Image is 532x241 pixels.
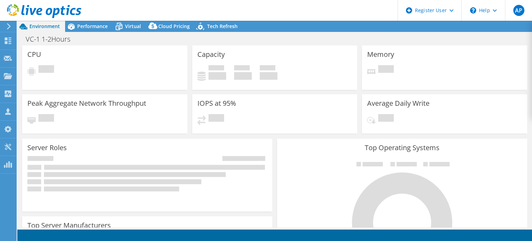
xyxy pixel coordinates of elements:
span: Pending [378,114,394,123]
span: Pending [38,65,54,75]
span: Tech Refresh [207,23,238,29]
h4: 0 GiB [260,72,277,80]
span: Total [260,65,275,72]
span: Performance [77,23,108,29]
h3: Average Daily Write [367,100,429,107]
span: Pending [38,114,54,123]
span: AP [513,5,524,16]
span: Cloud Pricing [158,23,190,29]
span: Pending [378,65,394,75]
svg: \n [470,7,476,14]
h3: Top Server Manufacturers [27,222,111,229]
span: Free [234,65,250,72]
h4: 0 GiB [209,72,226,80]
h3: Top Operating Systems [282,144,522,152]
h3: Peak Aggregate Network Throughput [27,100,146,107]
h3: IOPS at 95% [197,100,236,107]
h1: VC-1 1-2Hours [23,35,81,43]
h3: Memory [367,51,394,58]
h3: CPU [27,51,41,58]
span: Used [209,65,224,72]
h4: 0 GiB [234,72,252,80]
span: Pending [209,114,224,123]
h3: Capacity [197,51,225,58]
span: Virtual [125,23,141,29]
span: Environment [29,23,60,29]
h3: Server Roles [27,144,67,152]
